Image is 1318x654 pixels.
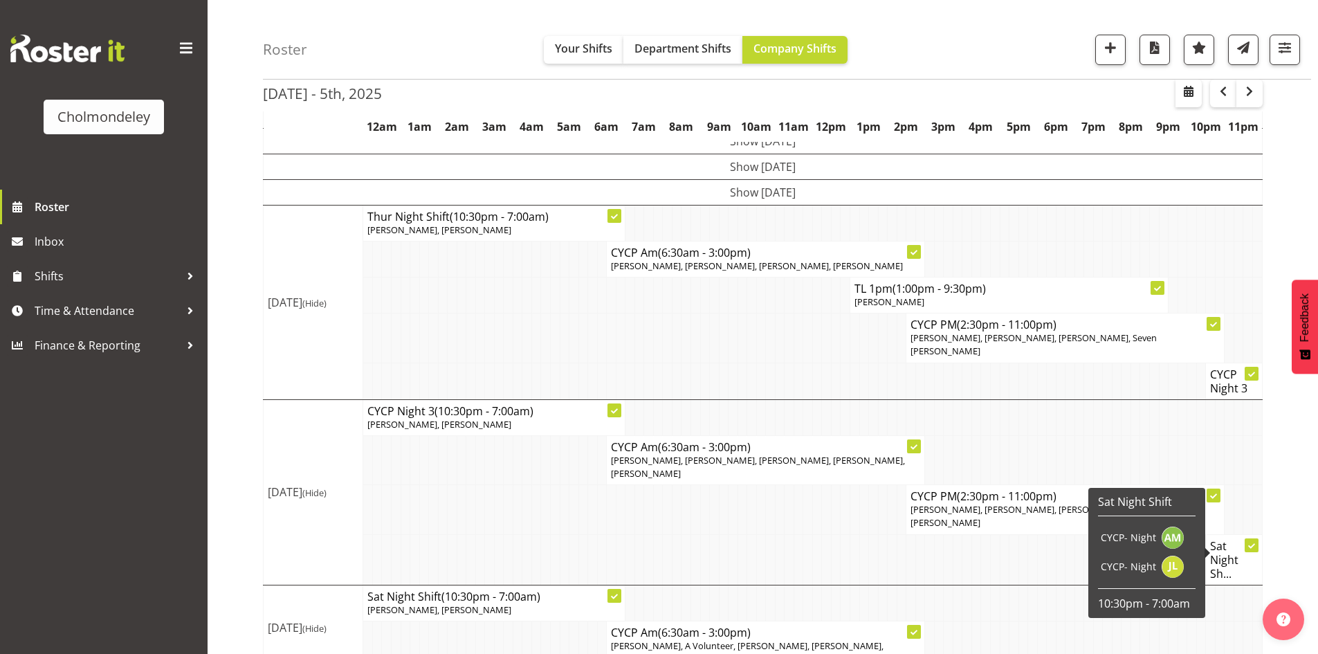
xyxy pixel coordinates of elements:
span: (Hide) [302,622,327,635]
span: [PERSON_NAME], [PERSON_NAME], [PERSON_NAME], [PERSON_NAME], [PERSON_NAME] [611,454,905,480]
button: Company Shifts [742,36,848,64]
th: 2pm [888,111,925,143]
span: Feedback [1299,293,1311,342]
button: Filter Shifts [1270,35,1300,65]
span: [PERSON_NAME] [854,296,924,308]
span: [PERSON_NAME], [PERSON_NAME], [PERSON_NAME], [PERSON_NAME] [611,260,903,272]
th: 12pm [812,111,850,143]
button: Add a new shift [1095,35,1126,65]
span: Your Shifts [555,41,612,56]
button: Select a specific date within the roster. [1175,80,1202,107]
span: Time & Attendance [35,300,180,321]
h4: CYCP PM [910,318,1220,331]
span: (Hide) [302,487,327,499]
th: 3pm [925,111,962,143]
h6: Sat Night Shift [1098,495,1196,509]
img: andrea-mcmurray11795.jpg [1162,527,1184,549]
th: 1am [401,111,438,143]
span: Shifts [35,266,180,287]
th: 4am [513,111,550,143]
td: [DATE] [264,205,363,399]
h4: CYCP Am [611,626,920,639]
span: (10:30pm - 7:00am) [441,589,540,604]
h4: CYCP Night 3 [1210,367,1258,395]
span: (6:30am - 3:00pm) [658,625,751,640]
h2: [DATE] - 5th, 2025 [263,84,382,102]
span: (2:30pm - 11:00pm) [957,317,1056,332]
h4: Sat Night Sh... [1210,539,1258,581]
span: Finance & Reporting [35,335,180,356]
th: 5pm [1000,111,1037,143]
th: 3am [475,111,513,143]
span: Company Shifts [753,41,836,56]
th: 12am [363,111,401,143]
td: Show [DATE] [264,179,1263,205]
th: 7pm [1074,111,1112,143]
button: Feedback - Show survey [1292,280,1318,374]
button: Department Shifts [623,36,742,64]
span: [PERSON_NAME], [PERSON_NAME] [367,418,511,430]
th: 9am [700,111,738,143]
th: 10am [738,111,775,143]
button: Highlight an important date within the roster. [1184,35,1214,65]
td: CYCP- Night [1098,552,1159,581]
h4: Thur Night Shift [367,210,621,224]
th: 9pm [1150,111,1187,143]
h4: CYCP Am [611,246,920,260]
th: 4pm [962,111,1000,143]
th: 6pm [1037,111,1074,143]
span: Roster [35,197,201,217]
th: 10pm [1187,111,1225,143]
div: Cholmondeley [57,107,150,127]
span: Department Shifts [634,41,731,56]
button: Your Shifts [544,36,623,64]
span: (6:30am - 3:00pm) [658,245,751,260]
h4: Roster [263,42,307,57]
span: (6:30am - 3:00pm) [658,439,751,455]
img: Rosterit website logo [10,35,125,62]
span: (1:00pm - 9:30pm) [893,281,986,296]
th: 2am [438,111,475,143]
th: 8am [663,111,700,143]
span: [PERSON_NAME], [PERSON_NAME] [367,603,511,616]
img: jay-lowe9524.jpg [1162,556,1184,578]
span: (10:30pm - 7:00am) [450,209,549,224]
td: CYCP- Night [1098,523,1159,552]
th: 11pm [1225,111,1263,143]
h4: CYCP Night 3 [367,404,621,418]
span: (2:30pm - 11:00pm) [957,489,1056,504]
th: 7am [625,111,663,143]
p: 10:30pm - 7:00am [1098,596,1196,611]
th: 6am [588,111,625,143]
span: (10:30pm - 7:00am) [434,403,533,419]
span: Inbox [35,231,201,252]
span: [PERSON_NAME], [PERSON_NAME], [PERSON_NAME], Seven [PERSON_NAME] [910,331,1157,357]
th: 8pm [1112,111,1149,143]
h4: CYCP Am [611,440,920,454]
button: Download a PDF of the roster according to the set date range. [1139,35,1170,65]
span: [PERSON_NAME], [PERSON_NAME] [367,224,511,236]
th: 1pm [850,111,888,143]
td: [DATE] [264,399,363,585]
span: (Hide) [302,297,327,309]
td: Show [DATE] [264,154,1263,179]
button: Send a list of all shifts for the selected filtered period to all rostered employees. [1228,35,1258,65]
th: 5am [551,111,588,143]
h4: TL 1pm [854,282,1164,296]
span: [PERSON_NAME], [PERSON_NAME], [PERSON_NAME], [PERSON_NAME], [PERSON_NAME] [910,503,1205,529]
th: 11am [775,111,812,143]
h4: CYCP PM [910,489,1220,503]
h4: Sat Night Shift [367,590,621,603]
img: help-xxl-2.png [1276,612,1290,626]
